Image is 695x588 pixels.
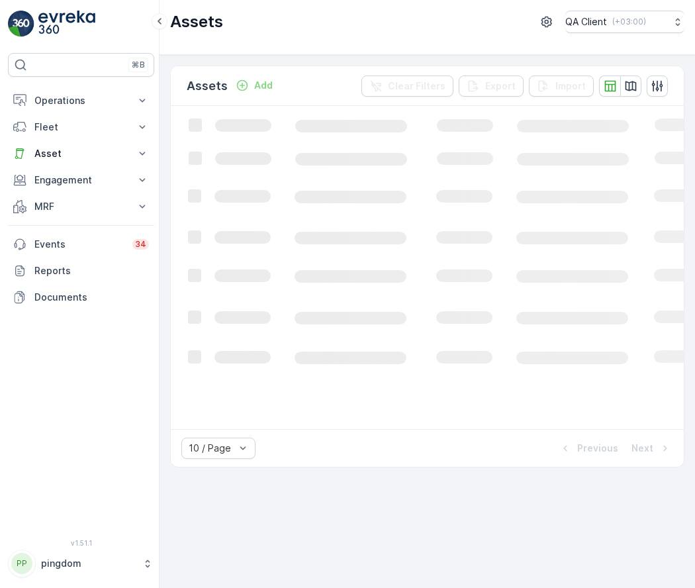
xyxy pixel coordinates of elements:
[254,79,273,92] p: Add
[135,239,146,250] p: 34
[8,193,154,220] button: MRF
[361,75,453,97] button: Clear Filters
[8,87,154,114] button: Operations
[34,147,128,160] p: Asset
[34,94,128,107] p: Operations
[41,557,136,570] p: pingdom
[630,440,673,456] button: Next
[187,77,228,95] p: Assets
[34,173,128,187] p: Engagement
[8,11,34,37] img: logo
[170,11,223,32] p: Assets
[8,539,154,547] span: v 1.51.1
[529,75,594,97] button: Import
[631,442,653,455] p: Next
[8,284,154,311] a: Documents
[34,200,128,213] p: MRF
[459,75,524,97] button: Export
[11,553,32,574] div: PP
[577,442,618,455] p: Previous
[34,121,128,134] p: Fleet
[565,15,607,28] p: QA Client
[8,167,154,193] button: Engagement
[557,440,620,456] button: Previous
[8,140,154,167] button: Asset
[34,291,149,304] p: Documents
[132,60,145,70] p: ⌘B
[34,238,124,251] p: Events
[8,550,154,577] button: PPpingdom
[230,77,278,93] button: Add
[38,11,95,37] img: logo_light-DOdMpM7g.png
[555,79,586,93] p: Import
[485,79,516,93] p: Export
[8,114,154,140] button: Fleet
[565,11,684,33] button: QA Client(+03:00)
[612,17,646,27] p: ( +03:00 )
[388,79,445,93] p: Clear Filters
[8,258,154,284] a: Reports
[8,231,154,258] a: Events34
[34,264,149,277] p: Reports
